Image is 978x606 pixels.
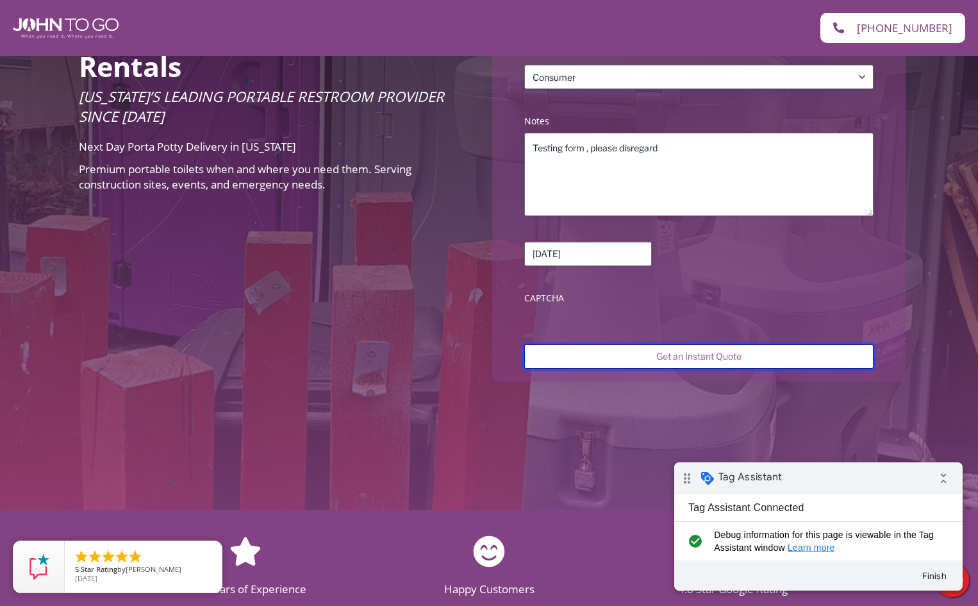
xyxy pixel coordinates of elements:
[40,66,267,92] span: Debug information for this page is viewable in the Tag Assistant window
[13,18,119,38] img: John To Go
[75,564,79,574] span: 5
[26,554,52,580] img: Review Rating
[114,549,129,564] li: 
[44,8,108,21] span: Tag Assistant
[74,549,89,564] li: 
[87,549,103,564] li: 
[624,584,841,594] h2: 4.8 Star Google Rating
[79,87,444,126] span: [US_STATE]’s Leading Portable Restroom Provider Since [DATE]
[524,344,874,369] input: Get an Instant Quote
[75,566,211,575] span: by
[237,102,283,125] button: Finish
[820,13,965,43] a: [PHONE_NUMBER]
[79,162,411,192] span: Premium portable toilets when and where you need them. Serving construction sites, events, and em...
[524,115,874,128] label: Notes
[81,564,117,574] span: Star Rating
[75,573,97,583] span: [DATE]
[10,66,31,92] i: check_circle
[857,22,952,33] span: [PHONE_NUMBER]
[524,292,874,305] label: CAPTCHA
[524,242,652,266] input: Rental Start Date
[380,584,598,594] h2: Happy Customers
[256,3,282,29] i: Collapse debug badge
[137,584,354,594] h2: 20+ Years of Experience
[79,139,296,154] span: Next Day Porta Potty Delivery in [US_STATE]
[79,25,473,80] h2: Premium Porta Potty Rentals
[113,80,161,90] a: Learn more
[128,549,143,564] li: 
[101,549,116,564] li: 
[126,564,181,574] span: [PERSON_NAME]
